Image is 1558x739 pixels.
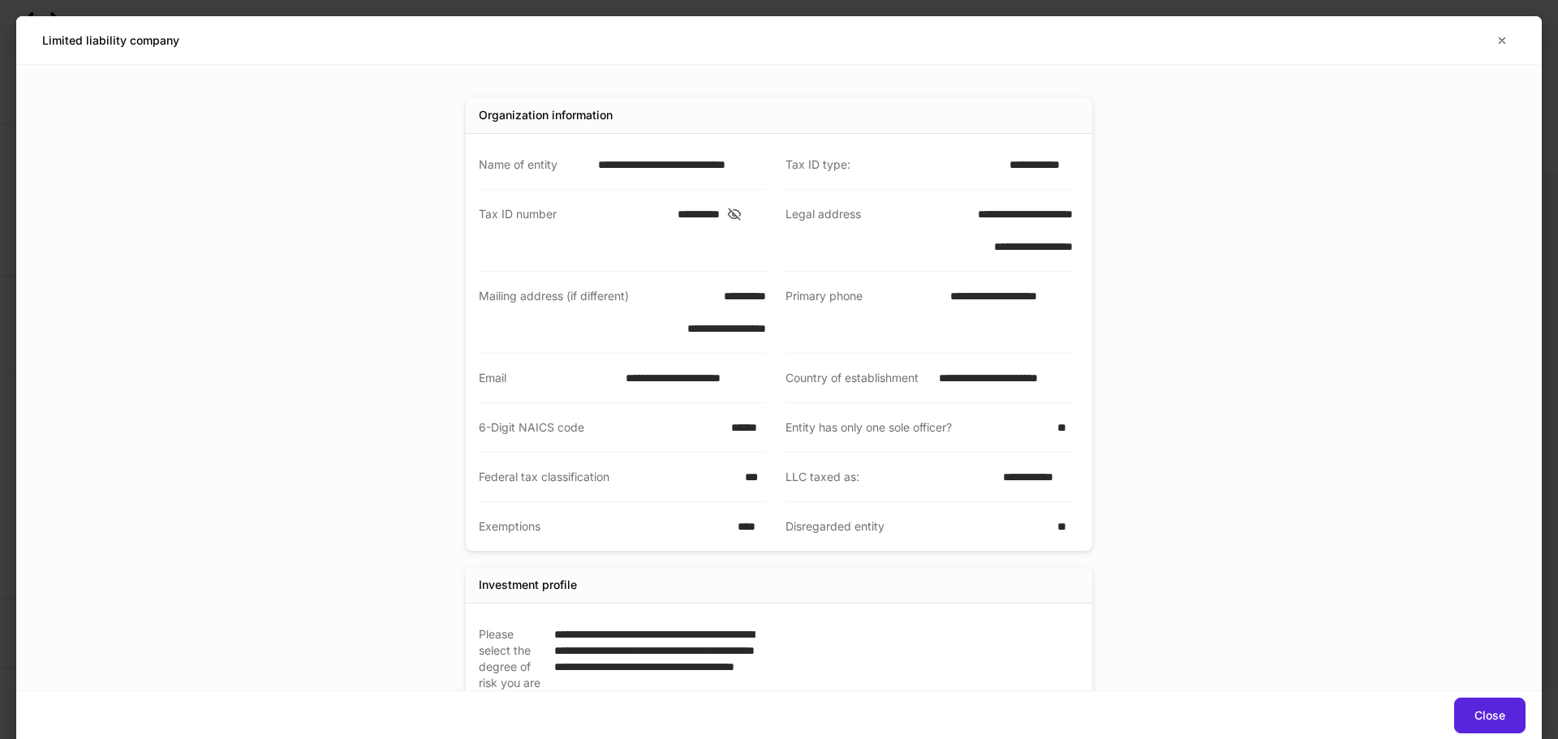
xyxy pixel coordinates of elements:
[785,419,1048,436] div: Entity has only one sole officer?
[1454,698,1526,733] button: Close
[479,206,668,255] div: Tax ID number
[479,469,735,485] div: Federal tax classification
[479,288,648,337] div: Mailing address (if different)
[479,370,616,386] div: Email
[479,419,721,436] div: 6-Digit NAICS code
[479,107,613,123] div: Organization information
[42,32,179,49] h5: Limited liability company
[785,518,1048,535] div: Disregarded entity
[1474,710,1505,721] div: Close
[785,469,993,485] div: LLC taxed as:
[785,206,927,255] div: Legal address
[785,370,929,386] div: Country of establishment
[785,288,940,337] div: Primary phone
[479,577,577,593] div: Investment profile
[479,157,588,173] div: Name of entity
[479,518,728,535] div: Exemptions
[785,157,1000,173] div: Tax ID type:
